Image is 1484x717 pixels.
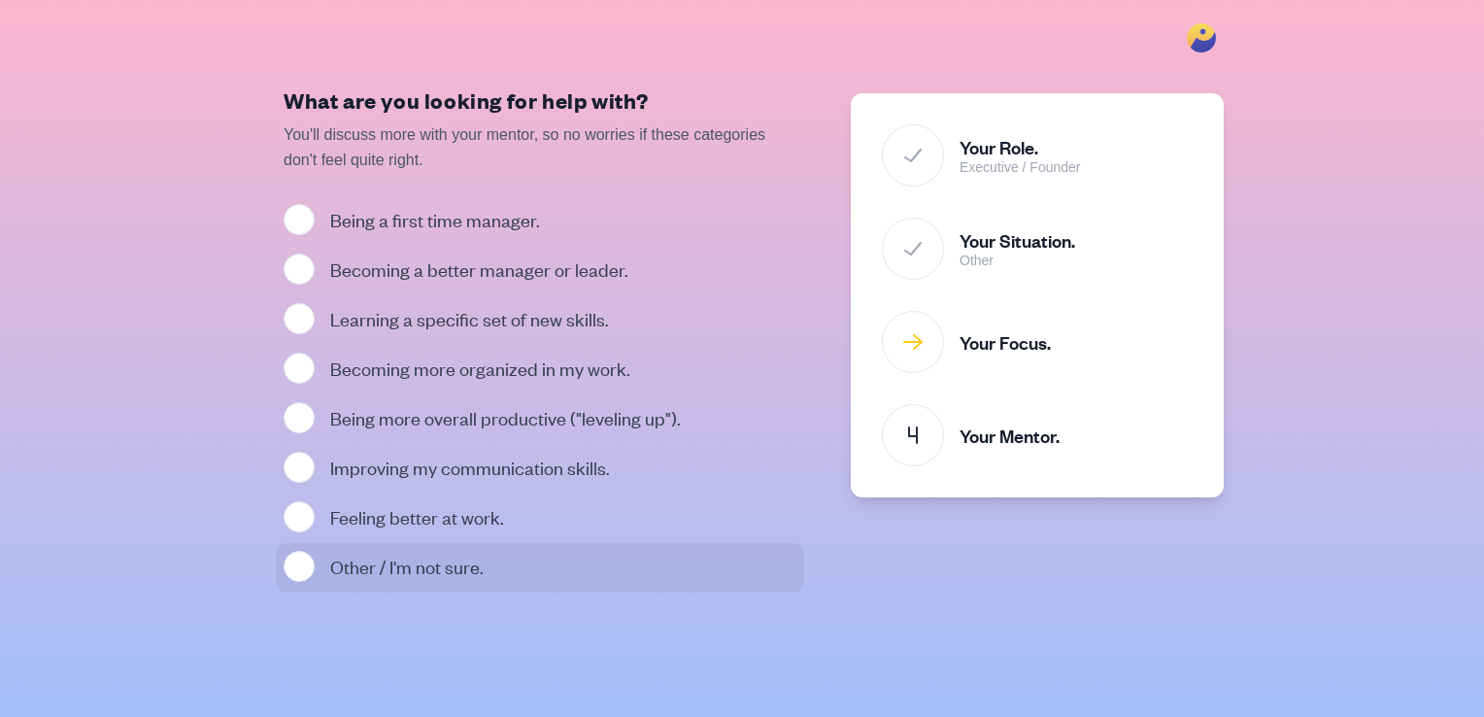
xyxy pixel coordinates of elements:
[284,204,315,235] input: Being a first time manager.
[960,424,1060,448] div: Your Mentor.
[330,356,630,380] label: Becoming more organized in my work.
[960,135,1081,159] div: Your Role.
[284,353,315,384] input: Becoming more organized in my work.
[960,159,1081,177] p: Executive / Founder
[330,256,628,281] label: Becoming a better manager or leader.
[330,207,540,231] label: Being a first time manager.
[284,85,796,115] h1: What are you looking for help with?
[330,405,681,429] label: Being more overall productive ("leveling up").
[330,554,484,578] label: Other / I'm not sure.
[330,455,610,479] label: Improving my communication skills.
[284,551,315,582] input: Other / I'm not sure.
[330,306,609,330] label: Learning a specific set of new skills.
[960,228,1075,253] div: Your Situation.
[330,504,504,529] label: Feeling better at work.
[960,253,1075,270] p: Other
[960,330,1051,355] div: Your Focus.
[284,122,796,173] p: You'll discuss more with your mentor, so no worries if these categories don't feel quite right.
[284,303,315,334] input: Learning a specific set of new skills.
[284,402,315,433] input: Being more overall productive ("leveling up").
[284,501,315,532] input: Feeling better at work.
[284,452,315,483] input: Improving my communication skills.
[284,254,315,285] input: Becoming a better manager or leader.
